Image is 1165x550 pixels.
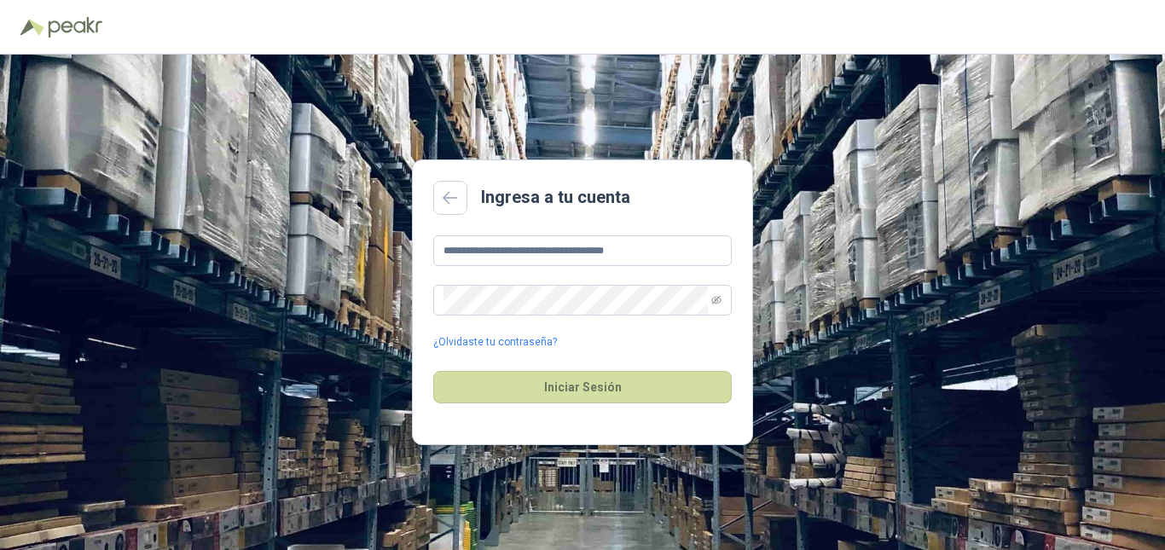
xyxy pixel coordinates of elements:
[481,184,630,211] h2: Ingresa a tu cuenta
[711,295,722,305] span: eye-invisible
[20,19,44,36] img: Logo
[48,17,102,38] img: Peakr
[433,334,557,350] a: ¿Olvidaste tu contraseña?
[433,371,732,403] button: Iniciar Sesión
